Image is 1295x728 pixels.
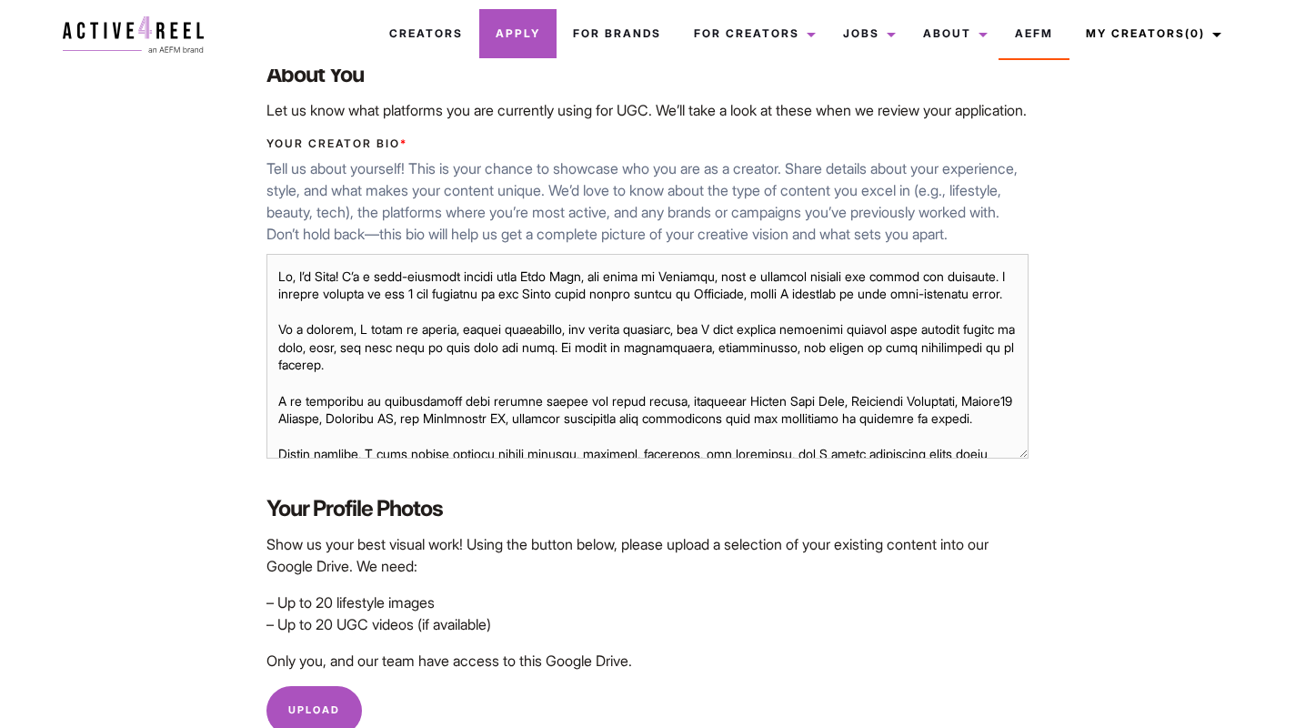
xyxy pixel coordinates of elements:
[266,59,1028,90] label: About You
[266,136,1028,152] label: Your Creator Bio
[266,650,1028,672] p: Only you, and our team have access to this Google Drive.
[1069,9,1232,58] a: My Creators(0)
[827,9,907,58] a: Jobs
[63,16,204,53] img: a4r-logo.svg
[266,493,1028,524] label: Your Profile Photos
[266,591,1028,635] p: – Up to 20 lifestyle images – Up to 20 UGC videos (if available)
[557,9,678,58] a: For Brands
[373,9,479,58] a: Creators
[479,9,557,58] a: Apply
[999,9,1069,58] a: AEFM
[678,9,827,58] a: For Creators
[1185,26,1205,40] span: (0)
[266,157,1028,245] p: Tell us about yourself! This is your chance to showcase who you are as a creator. Share details a...
[266,99,1028,121] p: Let us know what platforms you are currently using for UGC. We’ll take a look at these when we re...
[266,533,1028,577] p: Show us your best visual work! Using the button below, please upload a selection of your existing...
[907,9,999,58] a: About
